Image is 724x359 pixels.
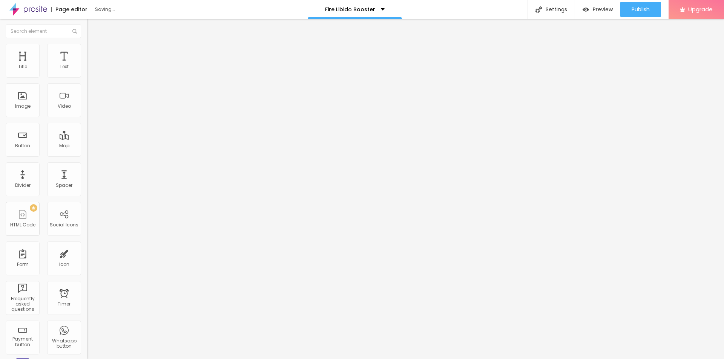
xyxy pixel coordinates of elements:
[15,104,31,109] div: Image
[325,7,375,12] p: Fire Libido Booster
[60,64,69,69] div: Text
[583,6,589,13] img: view-1.svg
[49,338,79,349] div: Whatsapp button
[58,301,71,307] div: Timer
[535,6,542,13] img: Icone
[8,336,37,347] div: Payment button
[575,2,620,17] button: Preview
[10,222,35,228] div: HTML Code
[59,262,69,267] div: Icon
[87,19,724,359] iframe: Editor
[56,183,72,188] div: Spacer
[95,7,182,12] div: Saving...
[593,6,613,12] span: Preview
[51,7,87,12] div: Page editor
[620,2,661,17] button: Publish
[8,296,37,312] div: Frequently asked questions
[18,64,27,69] div: Title
[688,6,713,12] span: Upgrade
[50,222,78,228] div: Social Icons
[59,143,69,148] div: Map
[15,183,31,188] div: Divider
[58,104,71,109] div: Video
[17,262,29,267] div: Form
[6,24,81,38] input: Search element
[632,6,650,12] span: Publish
[72,29,77,34] img: Icone
[15,143,30,148] div: Button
